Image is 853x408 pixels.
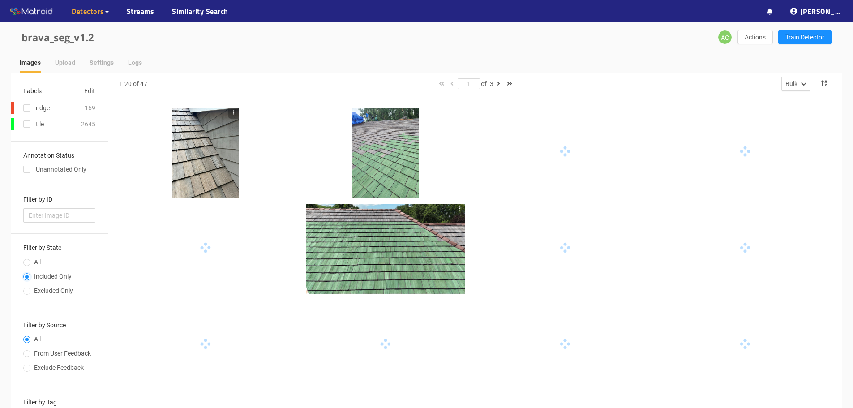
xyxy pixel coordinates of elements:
div: Upload [55,58,75,68]
div: Bulk [785,79,797,89]
span: AC [721,30,729,45]
span: Exclude Feedback [30,364,87,371]
a: Streams [127,6,154,17]
span: Actions [745,32,766,42]
div: 169 [85,103,95,113]
div: Images [20,58,41,68]
h3: Filter by ID [23,196,95,203]
div: Unannotated Only [23,164,95,174]
button: Actions [737,30,773,44]
button: Bulk [781,77,810,91]
span: of 3 [481,80,493,87]
div: 2645 [81,119,95,129]
div: Logs [128,58,142,68]
div: ridge [36,103,50,113]
h3: Filter by Source [23,322,95,329]
div: 1-20 of 47 [119,79,147,89]
div: tile [36,119,44,129]
button: Edit [84,84,95,98]
img: Matroid logo [9,5,54,18]
span: All [30,258,44,266]
h3: Filter by Tag [23,399,95,406]
h3: Filter by State [23,245,95,251]
div: Settings [90,58,114,68]
span: Detectors [72,6,104,17]
div: Labels [23,86,42,96]
button: Train Detector [778,30,832,44]
span: Excluded Only [30,287,77,294]
span: Included Only [30,273,75,280]
span: From User Feedback [30,350,94,357]
span: Train Detector [785,32,824,42]
h3: Annotation Status [23,152,95,159]
div: brava_seg_v1.2 [21,30,427,45]
input: Enter Image ID [23,208,95,223]
span: All [30,335,44,343]
span: Edit [84,86,95,96]
a: Similarity Search [172,6,228,17]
